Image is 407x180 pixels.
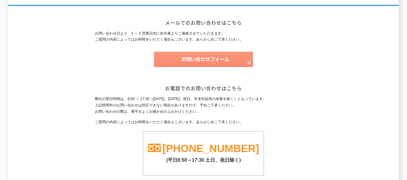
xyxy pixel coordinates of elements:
p: ご質問の内容によってはお時間をいただく場合もございます。あらかじめご了承ください。 [95,119,312,125]
p: お問い合わせ日より、1 ～ 2 営業日内に担当者よりご連絡させていただきます。 ご質問の内容によってはお時間をいただく場合もございます。あらかじめご了承ください。 [95,30,312,43]
h2: メールでのお問い合わせはこちら [95,20,312,26]
p: (平日8:50～17:30 土日、祝日除く) [143,154,264,163]
p: 弊社の受付時間は、8:50 ～ 17:30（[DATE]、[DATE]、祝日、年末年始等の休業を除く）となっています。 上記時間外のお問い合わせは対応できない場合がありますので、予めご了承くださ... [95,96,312,114]
a: お問い合わせフォーム [154,62,253,66]
h2: お電話でのお問い合わせはこちら [95,85,312,91]
img: お問い合わせフォーム [154,52,253,67]
a: [PHONE_NUMBER] [162,142,259,154]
